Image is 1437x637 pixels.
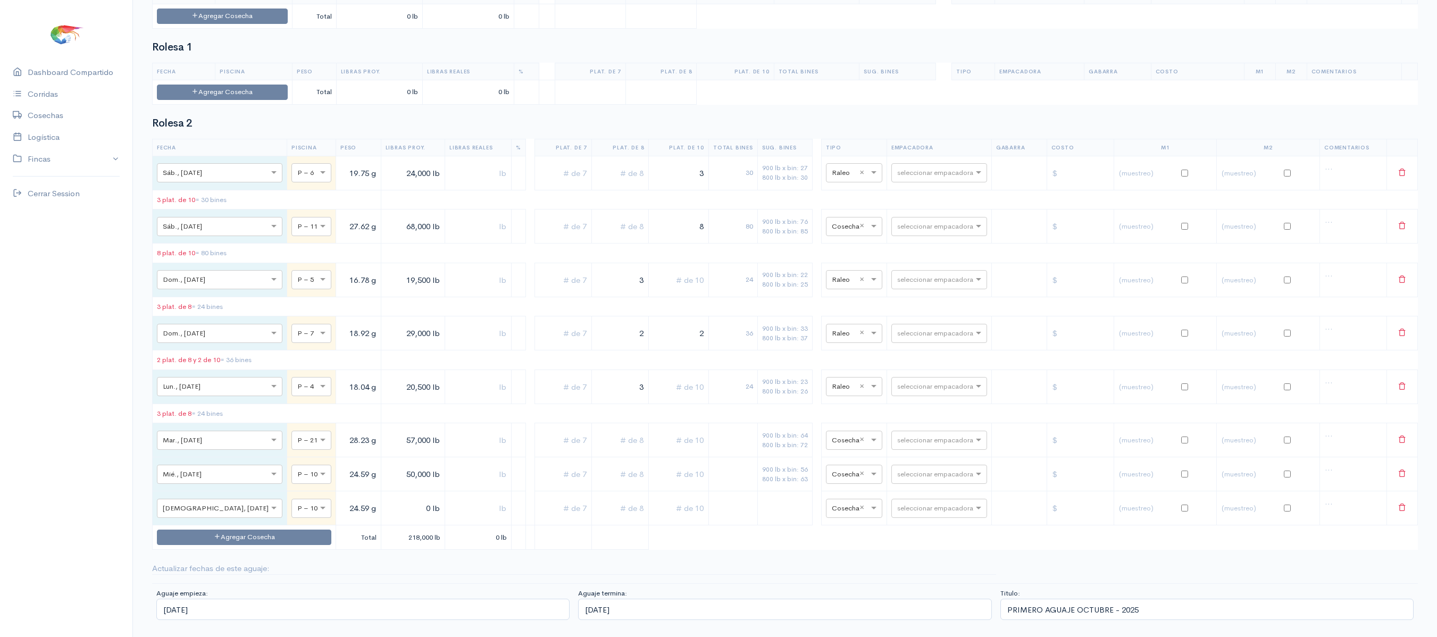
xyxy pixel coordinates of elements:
[336,139,381,156] th: Peso
[762,474,808,484] div: 800 lb x bin: 63
[713,221,753,232] div: 80
[449,162,507,184] input: lb
[1307,63,1401,80] th: Comentarios
[336,4,422,29] td: 0 lb
[152,584,574,625] td: Aguaje empieza:
[1118,165,1181,181] input: (muestreo)
[386,463,440,485] input: lb
[859,468,868,480] span: Clear all
[1244,63,1275,80] th: M1
[1051,497,1109,519] input: $
[762,270,808,280] div: 900 lb x bin: 22
[762,163,808,173] div: 900 lb x bin: 27
[1221,432,1284,448] input: (muestreo)
[995,63,1084,80] th: Empacadora
[340,429,377,451] input: g
[220,355,252,364] span: = 36 bines
[713,167,753,178] div: 30
[859,274,868,286] span: Clear all
[1221,272,1284,288] input: (muestreo)
[951,63,995,80] th: Tipo
[153,297,381,316] td: 3 plat. de 8
[153,244,381,263] td: 8 plat. de 10
[449,376,507,398] input: lb
[336,80,422,104] td: 0 lb
[1118,219,1181,234] input: (muestreo)
[539,162,587,184] input: # de 7
[1118,379,1181,395] input: (muestreo)
[445,139,512,156] th: Libras Reales
[596,322,644,344] input: # de 8
[859,221,868,232] span: Clear all
[539,497,587,519] input: # de 7
[539,269,587,291] input: # de 7
[340,215,377,237] input: g
[292,4,336,29] td: Total
[713,381,753,392] div: 24
[653,162,704,184] input: # de 10
[340,376,377,398] input: g
[762,333,808,343] div: 800 lb x bin: 37
[534,139,591,156] th: Plat. de 7
[1118,466,1181,482] input: (muestreo)
[1084,63,1151,80] th: Gabarra
[1051,322,1109,344] input: $
[697,63,774,80] th: Plat. de 10
[386,269,440,291] input: lb
[626,63,697,80] th: Plat. de 8
[340,322,377,344] input: g
[859,434,868,446] span: Clear all
[713,328,753,339] div: 36
[445,525,512,550] td: 0 lb
[762,227,808,236] div: 800 lb x bin: 85
[596,497,644,519] input: # de 8
[449,429,507,451] input: lb
[340,497,377,519] input: g
[1221,379,1284,395] input: (muestreo)
[1221,500,1284,516] input: (muestreo)
[762,217,808,227] div: 900 lb x bin: 76
[1221,219,1284,234] input: (muestreo)
[996,584,1418,625] td: Titulo:
[422,80,514,104] td: 0 lb
[653,497,704,519] input: # de 10
[1118,325,1181,341] input: (muestreo)
[762,280,808,289] div: 800 lb x bin: 25
[386,429,440,451] input: lb
[774,63,859,80] th: Total Bines
[386,322,440,344] input: lb
[596,162,644,184] input: # de 8
[1118,272,1181,288] input: (muestreo)
[596,376,644,398] input: # de 8
[340,162,377,184] input: g
[287,139,336,156] th: Piscina
[386,497,440,519] input: lb
[1114,139,1217,156] th: M1
[1051,215,1109,237] input: $
[153,190,381,209] td: 3 plat. de 10
[1151,63,1244,80] th: Costo
[1118,500,1181,516] input: (muestreo)
[1051,376,1109,398] input: $
[386,162,440,184] input: lb
[292,80,336,104] td: Total
[422,63,514,80] th: Libras Reales
[292,63,336,80] th: Peso
[1320,139,1387,156] th: Comentarios
[152,563,1418,575] div: Actualizar fechas de este aguaje:
[514,63,539,80] th: %
[340,269,377,291] input: g
[191,409,223,418] span: = 24 bines
[859,381,868,392] span: Clear all
[152,118,1418,129] h2: Rolesa 2
[449,322,507,344] input: lb
[539,322,587,344] input: # de 7
[539,429,587,451] input: # de 7
[596,215,644,237] input: # de 8
[762,440,808,450] div: 800 lb x bin: 72
[195,195,227,204] span: = 30 bines
[649,139,709,156] th: Plat. de 10
[449,215,507,237] input: lb
[887,139,991,156] th: Empacadora
[708,139,757,156] th: Total Bines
